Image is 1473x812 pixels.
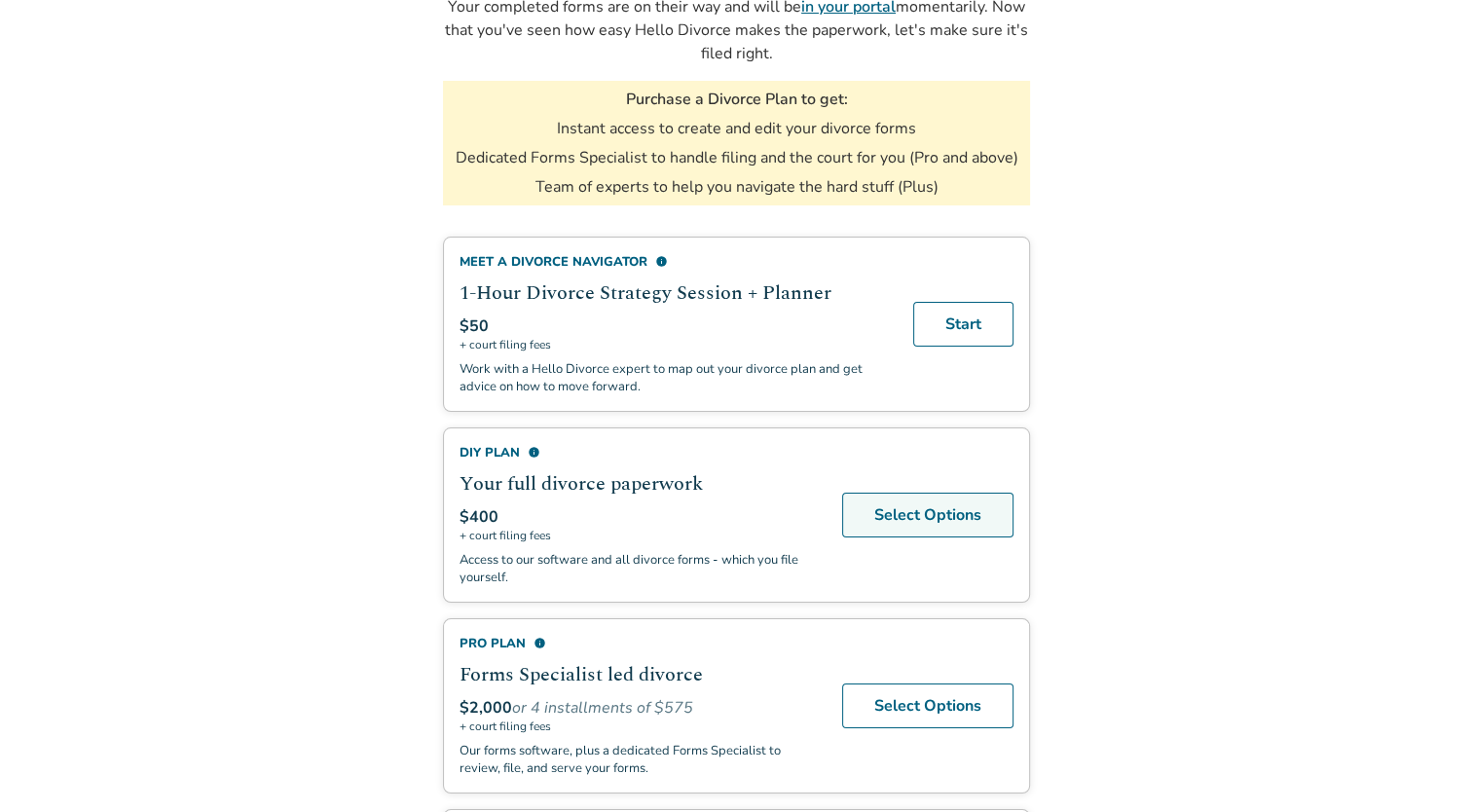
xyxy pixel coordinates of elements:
[460,337,890,352] span: + court filing fees
[460,635,819,652] div: Pro Plan
[460,719,819,734] span: + court filing fees
[842,493,1013,537] a: Select Options
[460,742,819,777] p: Our forms software, plus a dedicated Forms Specialist to review, file, and serve your forms.
[460,278,890,308] h2: 1-Hour Divorce Strategy Session + Planner
[528,446,540,459] span: info
[460,697,819,719] div: or 4 installments of $575
[460,528,819,543] span: + court filing fees
[460,469,819,498] h2: Your full divorce paperwork
[557,118,916,139] li: Instant access to create and edit your divorce forms
[626,89,848,110] h3: Purchase a Divorce Plan to get:
[460,315,489,337] span: $50
[842,683,1013,728] a: Select Options
[460,444,819,461] div: DIY Plan
[534,637,546,649] span: info
[460,253,890,271] div: Meet a divorce navigator
[655,255,668,268] span: info
[456,147,1018,168] li: Dedicated Forms Specialist to handle filing and the court for you (Pro and above)
[460,506,498,528] span: $400
[460,360,890,395] p: Work with a Hello Divorce expert to map out your divorce plan and get advice on how to move forward.
[460,551,819,586] p: Access to our software and all divorce forms - which you file yourself.
[460,697,512,719] span: $2,000
[913,302,1013,347] a: Start
[1376,719,1473,812] iframe: Chat Widget
[535,176,939,198] li: Team of experts to help you navigate the hard stuff (Plus)
[460,660,819,689] h2: Forms Specialist led divorce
